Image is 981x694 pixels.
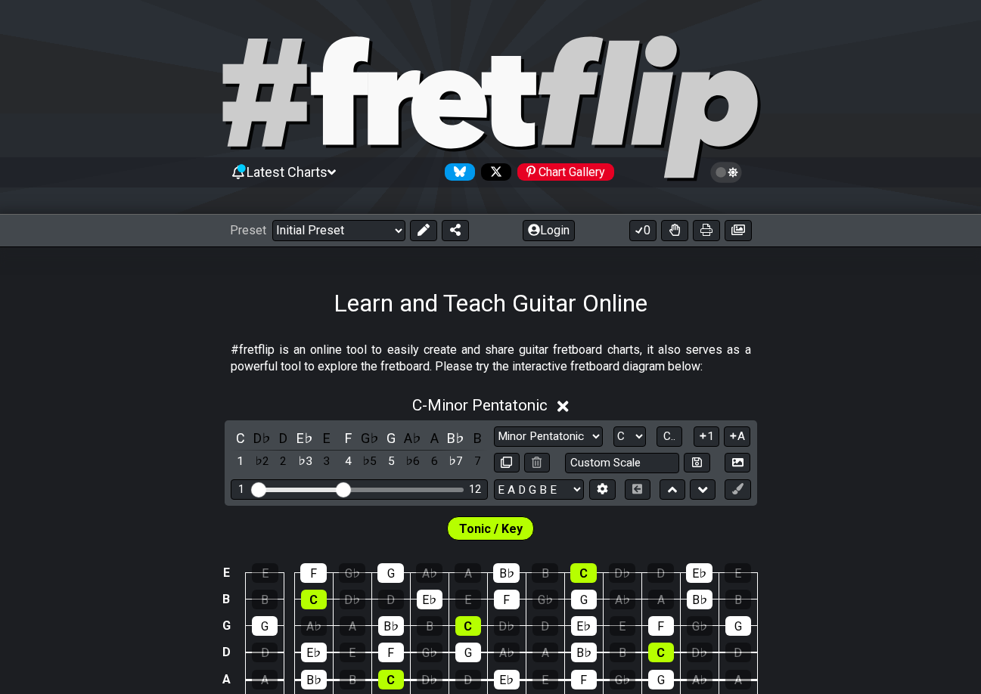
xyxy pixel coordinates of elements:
div: toggle scale degree [381,451,401,472]
button: Edit Preset [410,220,437,241]
div: G [377,563,404,583]
div: E♭ [686,563,712,583]
div: B♭ [571,643,597,662]
div: A♭ [301,616,327,636]
div: D [252,643,278,662]
div: G♭ [417,643,442,662]
div: D♭ [340,590,365,609]
button: Create image [725,220,752,241]
select: Scale [494,426,603,447]
div: toggle scale degree [338,451,358,472]
button: Create Image [725,453,750,473]
button: C.. [657,426,682,447]
button: 0 [629,220,657,241]
div: G♭ [610,670,635,689]
div: E [455,590,481,609]
div: E [725,563,751,583]
div: G [648,670,674,689]
div: F [378,643,404,662]
div: F [648,616,674,636]
div: E [532,670,558,689]
div: A [252,670,278,689]
button: Delete [524,453,550,473]
div: toggle scale degree [360,451,380,472]
div: B♭ [687,590,712,609]
div: D [647,563,674,583]
div: toggle scale degree [424,451,444,472]
div: D♭ [417,670,442,689]
div: E♭ [494,670,520,689]
div: G [571,590,597,609]
div: toggle scale degree [252,451,272,472]
div: A♭ [687,670,712,689]
div: G [725,616,751,636]
select: Tuning [494,479,584,500]
div: toggle scale degree [403,451,423,472]
a: #fretflip at Pinterest [511,163,614,181]
span: C.. [663,429,675,443]
select: Preset [272,220,405,241]
div: toggle pitch class [381,428,401,448]
div: C [378,670,404,689]
span: C - Minor Pentatonic [412,396,548,414]
div: A♭ [610,590,635,609]
div: D♭ [609,563,635,583]
button: First click edit preset to enable marker editing [725,479,750,500]
div: G♭ [532,590,558,609]
div: D♭ [494,616,520,636]
button: Copy [494,453,520,473]
div: toggle scale degree [467,451,487,472]
div: C [570,563,597,583]
button: Toggle horizontal chord view [625,479,650,500]
div: A♭ [416,563,442,583]
div: C [455,616,481,636]
div: A [455,563,481,583]
span: Toggle light / dark theme [718,166,735,179]
td: A [217,666,235,694]
button: Toggle Dexterity for all fretkits [661,220,688,241]
div: toggle pitch class [403,428,423,448]
div: toggle pitch class [231,428,250,448]
button: Login [523,220,575,241]
div: E [610,616,635,636]
div: A [725,670,751,689]
div: toggle pitch class [295,428,315,448]
div: F [494,590,520,609]
div: E♭ [571,616,597,636]
div: toggle pitch class [446,428,466,448]
div: F [571,670,597,689]
div: toggle scale degree [446,451,466,472]
div: C [301,590,327,609]
div: toggle scale degree [295,451,315,472]
div: toggle scale degree [317,451,337,472]
div: G [252,616,278,636]
a: Follow #fretflip at X [475,163,511,181]
select: Tonic/Root [613,426,646,447]
button: Share Preset [442,220,469,241]
div: toggle scale degree [231,451,250,472]
a: Follow #fretflip at Bluesky [439,163,475,181]
div: Visible fret range [231,479,488,500]
div: A♭ [494,643,520,662]
div: B [532,563,558,583]
div: G♭ [687,616,712,636]
span: First enable full edit mode to edit [459,518,523,540]
div: B [252,590,278,609]
button: Move down [690,479,716,500]
div: D [532,616,558,636]
td: E [217,560,235,587]
div: F [300,563,327,583]
div: Chart Gallery [517,163,614,181]
div: B [340,670,365,689]
div: toggle scale degree [274,451,293,472]
div: D [725,643,751,662]
div: toggle pitch class [274,428,293,448]
button: Store user defined scale [684,453,709,473]
div: B [417,616,442,636]
h1: Learn and Teach Guitar Online [334,289,647,318]
button: Edit Tuning [589,479,615,500]
div: D♭ [687,643,712,662]
div: B♭ [301,670,327,689]
div: toggle pitch class [338,428,358,448]
div: D [455,670,481,689]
